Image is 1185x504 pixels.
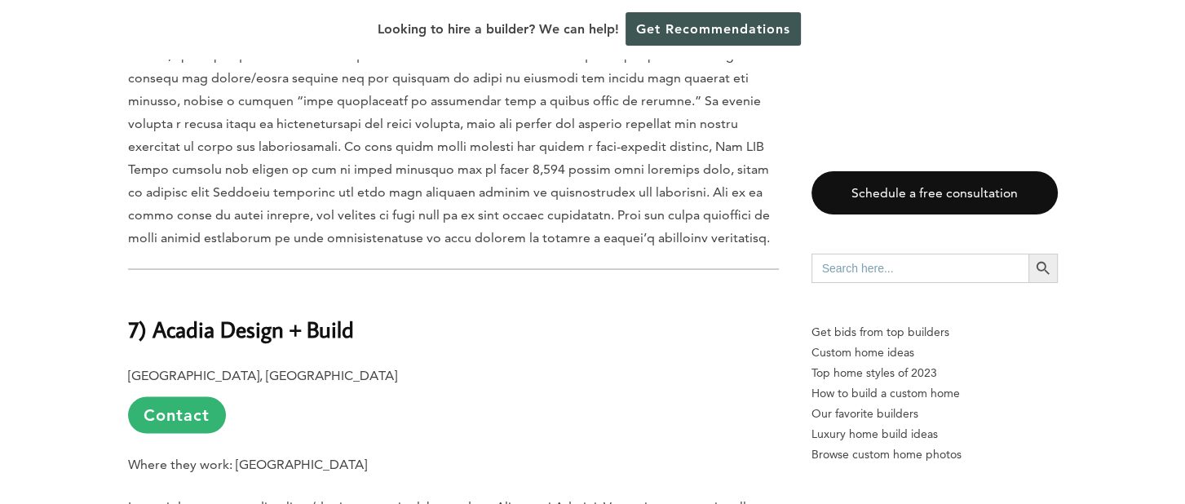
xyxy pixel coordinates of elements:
svg: Search [1034,259,1052,277]
a: Schedule a free consultation [811,171,1058,214]
a: How to build a custom home [811,383,1058,404]
p: [GEOGRAPHIC_DATA], [GEOGRAPHIC_DATA] [128,364,779,433]
b: 7) Acadia Design + Build [128,314,354,343]
b: Where they work: [GEOGRAPHIC_DATA] [128,456,367,471]
a: Custom home ideas [811,343,1058,363]
a: Contact [128,396,226,433]
a: Luxury home build ideas [811,424,1058,444]
a: Top home styles of 2023 [811,363,1058,383]
p: Get bids from top builders [811,322,1058,343]
a: Our favorite builders [811,404,1058,424]
input: Search here... [811,254,1028,283]
a: Browse custom home photos [811,444,1058,465]
a: Get Recommendations [626,12,801,46]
